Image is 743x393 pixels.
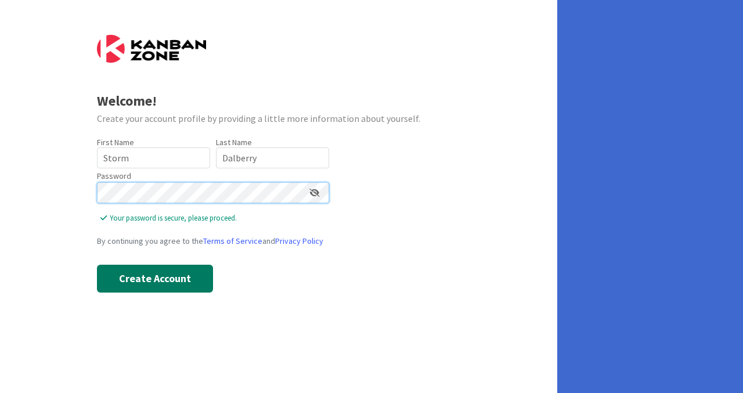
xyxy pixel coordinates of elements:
[203,236,262,246] a: Terms of Service
[97,111,461,125] div: Create your account profile by providing a little more information about yourself.
[97,265,213,293] button: Create Account
[97,137,134,147] label: First Name
[97,170,131,182] label: Password
[97,91,461,111] div: Welcome!
[100,212,329,224] span: Your password is secure, please proceed.
[275,236,323,246] a: Privacy Policy
[97,35,206,63] img: Kanban Zone
[97,235,461,247] div: By continuing you agree to the and
[216,137,252,147] label: Last Name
